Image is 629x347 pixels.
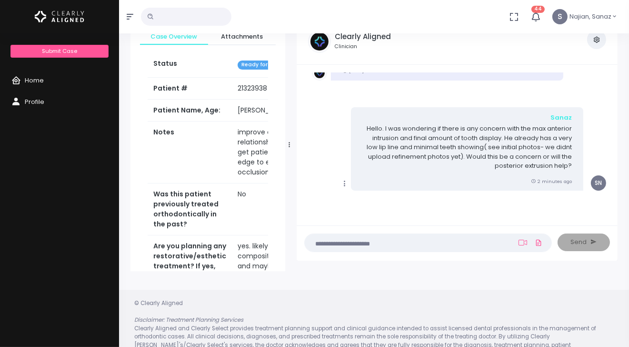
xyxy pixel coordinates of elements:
[134,316,243,324] em: Disclaimer: Treatment Planning Services
[42,47,77,55] span: Submit Case
[335,32,391,41] h5: Clearly Aligned
[148,100,232,122] th: Patient Name, Age:
[25,76,44,85] span: Home
[232,122,310,184] td: improve class 3 relationship and get patient out of edge to edge occlusion.
[362,124,572,171] p: Hello. I was wondering if there is any concern with the max anterior intrusion and final amount o...
[10,45,108,58] a: Submit Case
[335,43,391,51] small: Clinician
[148,77,232,100] th: Patient #
[362,113,572,122] div: Sanaz
[148,235,232,297] th: Are you planning any restorative/esthetic treatment? If yes, what are you planning?
[216,32,269,41] span: Attachments
[591,175,606,191] span: SN
[533,234,544,251] a: Add Files
[517,239,529,246] a: Add Loom Video
[148,53,232,77] th: Status
[148,32,200,41] span: Case Overview
[238,61,300,70] span: Ready for Dr. Review
[232,78,310,100] td: 21323938
[552,9,568,24] span: S
[148,122,232,184] th: Notes
[232,100,310,122] td: [PERSON_NAME] , 43
[531,178,572,184] small: 2 minutes ago
[25,97,44,106] span: Profile
[531,6,545,13] span: 44
[232,184,310,235] td: No
[232,235,310,297] td: yes. likely composite to start and maybe veneers or crowns in the future.
[35,7,84,27] img: Logo Horizontal
[148,184,232,235] th: Was this patient previously treated orthodontically in the past?
[569,12,611,21] span: Najian, Sanaz
[130,19,285,271] div: scrollable content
